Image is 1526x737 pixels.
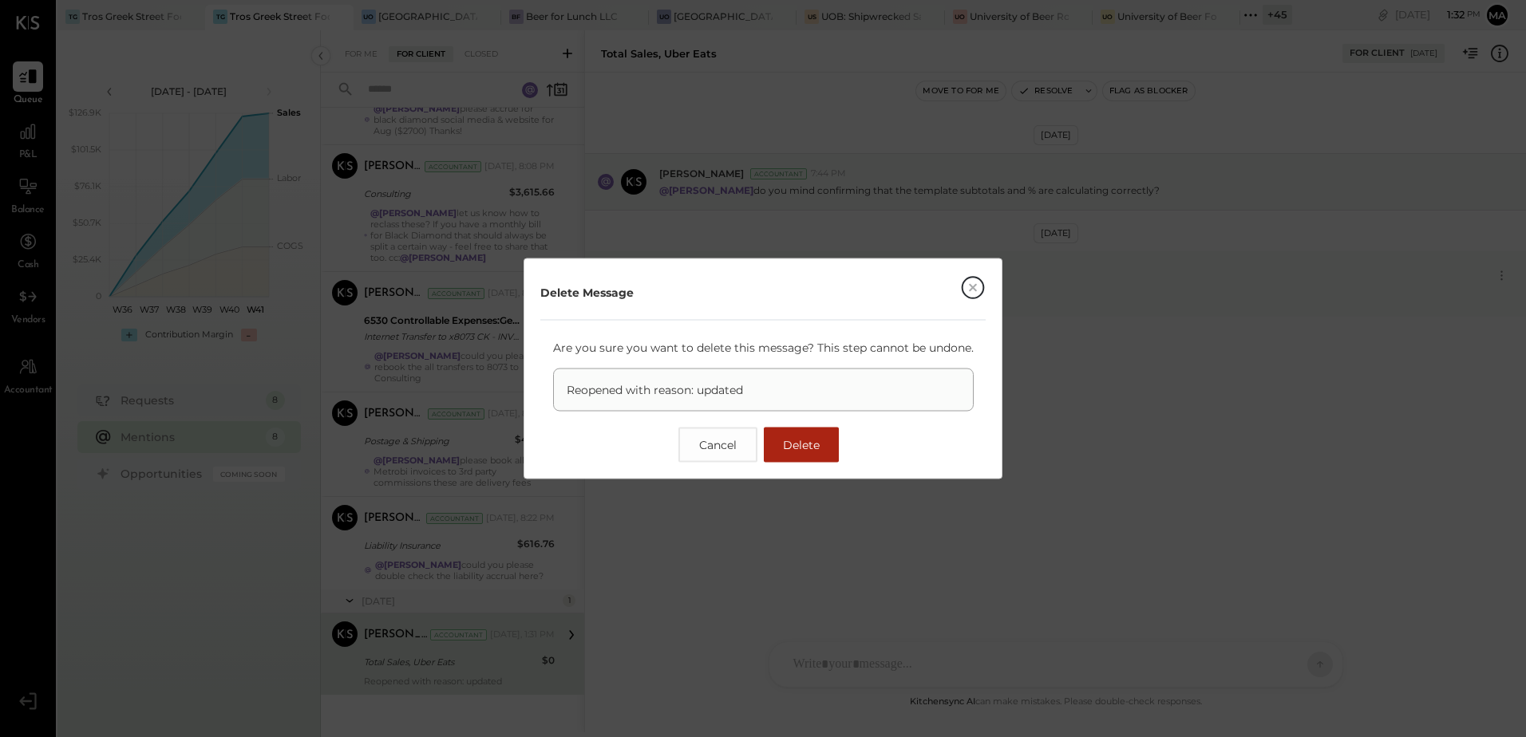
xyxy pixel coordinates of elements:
[783,438,820,452] span: Delete
[540,285,634,301] div: Delete Message
[678,428,757,463] button: Cancel
[567,382,960,398] p: Reopened with reason: updated
[764,428,839,463] button: Delete
[553,340,974,356] p: Are you sure you want to delete this message? This step cannot be undone.
[699,438,737,452] span: Cancel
